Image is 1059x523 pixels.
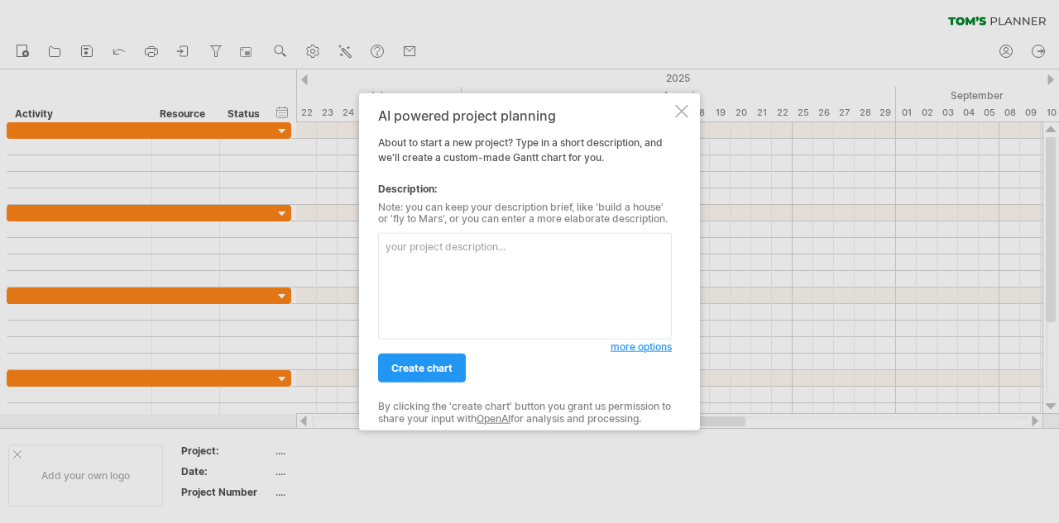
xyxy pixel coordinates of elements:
[477,411,510,424] a: OpenAI
[391,362,453,374] span: create chart
[378,201,672,225] div: Note: you can keep your description brief, like 'build a house' or 'fly to Mars', or you can ente...
[378,107,672,122] div: AI powered project planning
[611,340,672,354] a: more options
[378,107,672,416] div: About to start a new project? Type in a short description, and we'll create a custom-made Gantt c...
[611,340,672,353] span: more options
[378,401,672,425] div: By clicking the 'create chart' button you grant us permission to share your input with for analys...
[378,354,466,383] a: create chart
[378,181,672,196] div: Description:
